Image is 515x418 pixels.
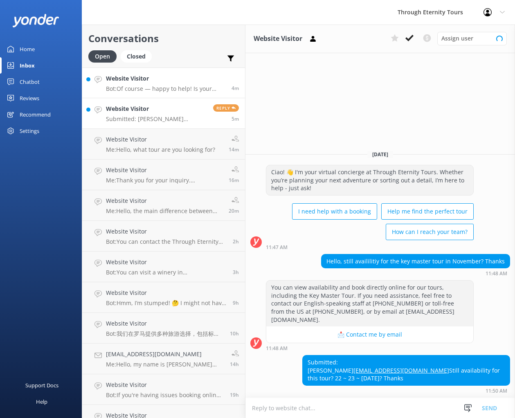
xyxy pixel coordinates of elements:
[229,177,239,184] span: Sep 19 2025 11:38am (UTC +02:00) Europe/Amsterdam
[266,245,288,250] strong: 11:47 AM
[25,377,58,393] div: Support Docs
[106,146,215,153] p: Me: Hello, what tour are you looking for?
[486,389,507,393] strong: 11:50 AM
[292,203,377,220] button: I need help with a booking
[82,221,245,252] a: Website VisitorBot:You can contact the Through Eternity Tours team at [PHONE_NUMBER] or [PHONE_NU...
[82,282,245,313] a: Website VisitorBot:Hmm, I’m stumped! 🤔 I might not have the answer to that one, but our amazing t...
[106,166,223,175] h4: Website Visitor
[386,224,474,240] button: How can I reach your team?
[20,106,51,123] div: Recommend
[82,344,245,374] a: [EMAIL_ADDRESS][DOMAIN_NAME]Me:Hello, my name is [PERSON_NAME] from Through Eternity Tours. I’m h...
[230,330,239,337] span: Sep 19 2025 01:17am (UTC +02:00) Europe/Amsterdam
[266,346,288,351] strong: 11:48 AM
[82,252,245,282] a: Website VisitorBot:You can visit a winery in [GEOGRAPHIC_DATA] by extending the Montserrat Day Tr...
[106,85,225,92] p: Bot: Of course — happy to help! Is your issue related to: - 🔄 Changing or canceling a tour - 📧 No...
[88,31,239,46] h2: Conversations
[233,299,239,306] span: Sep 19 2025 02:07am (UTC +02:00) Europe/Amsterdam
[106,361,224,368] p: Me: Hello, my name is [PERSON_NAME] from Through Eternity Tours. I’m happy to help with your ques...
[82,98,245,129] a: Website VisitorSubmitted: [PERSON_NAME] [EMAIL_ADDRESS][DOMAIN_NAME] Still availability for this ...
[106,74,225,83] h4: Website Visitor
[233,238,239,245] span: Sep 19 2025 09:27am (UTC +02:00) Europe/Amsterdam
[303,355,510,385] div: Submitted: [PERSON_NAME] Still availability for this tour? 22 ~ 23 ~ [DATE]? Thanks
[381,203,474,220] button: Help me find the perfect tour
[266,165,473,195] div: Ciao! 👋 I'm your virtual concierge at Through Eternity Tours. Whether you’re planning your next a...
[82,129,245,160] a: Website VisitorMe:Hello, what tour are you looking for?14m
[266,345,474,351] div: Sep 19 2025 11:48am (UTC +02:00) Europe/Amsterdam
[106,135,215,144] h4: Website Visitor
[82,67,245,98] a: Website VisitorBot:Of course — happy to help! Is your issue related to: - 🔄 Changing or canceling...
[486,271,507,276] strong: 11:48 AM
[266,281,473,326] div: You can view availability and book directly online for our tours, including the Key Master Tour. ...
[321,270,510,276] div: Sep 19 2025 11:48am (UTC +02:00) Europe/Amsterdam
[106,269,227,276] p: Bot: You can visit a winery in [GEOGRAPHIC_DATA] by extending the Montserrat Day Trip from [GEOGR...
[82,313,245,344] a: Website VisitorBot:我们在罗马提供多种旅游选择，包括标志性地标如斗兽场、梵蒂冈和[GEOGRAPHIC_DATA]的游览，以及黄昏城市漫步、地下墓穴和私人艺术主题游览等独特体验...
[254,34,302,44] h3: Website Visitor
[266,326,473,343] button: 📩 Contact me by email
[230,391,239,398] span: Sep 18 2025 04:02pm (UTC +02:00) Europe/Amsterdam
[36,393,47,410] div: Help
[106,319,224,328] h4: Website Visitor
[232,85,239,92] span: Sep 19 2025 11:51am (UTC +02:00) Europe/Amsterdam
[106,288,227,297] h4: Website Visitor
[106,227,227,236] h4: Website Visitor
[20,41,35,57] div: Home
[441,34,473,43] span: Assign user
[88,50,117,63] div: Open
[233,269,239,276] span: Sep 19 2025 08:54am (UTC +02:00) Europe/Amsterdam
[106,330,224,337] p: Bot: 我们在罗马提供多种旅游选择，包括标志性地标如斗兽场、梵蒂冈和[GEOGRAPHIC_DATA]的游览，以及黄昏城市漫步、地下墓穴和私人艺术主题游览等独特体验。您可以在以下网址查看所有罗...
[229,207,239,214] span: Sep 19 2025 11:35am (UTC +02:00) Europe/Amsterdam
[266,244,474,250] div: Sep 19 2025 11:47am (UTC +02:00) Europe/Amsterdam
[106,104,207,113] h4: Website Visitor
[88,52,121,61] a: Open
[20,90,39,106] div: Reviews
[367,151,393,158] span: [DATE]
[20,57,35,74] div: Inbox
[353,366,449,374] a: [EMAIL_ADDRESS][DOMAIN_NAME]
[106,177,223,184] p: Me: Thank you for your inquiry. Unfortunately, we do not have availability on [DATE]. We may have...
[20,123,39,139] div: Settings
[213,104,239,112] span: Reply
[302,388,510,393] div: Sep 19 2025 11:50am (UTC +02:00) Europe/Amsterdam
[106,258,227,267] h4: Website Visitor
[106,207,223,215] p: Me: Hello, the main difference between the two Colosseum tours is that the Gladiator Arena Tour h...
[106,238,227,245] p: Bot: You can contact the Through Eternity Tours team at [PHONE_NUMBER] or [PHONE_NUMBER]. You can...
[437,32,507,45] div: Assign User
[232,115,239,122] span: Sep 19 2025 11:50am (UTC +02:00) Europe/Amsterdam
[12,14,59,27] img: yonder-white-logo.png
[106,115,207,123] p: Submitted: [PERSON_NAME] [EMAIL_ADDRESS][DOMAIN_NAME] Still availability for this tour? 22 ~ 23 ~...
[82,160,245,190] a: Website VisitorMe:Thank you for your inquiry. Unfortunately, we do not have availability on [DATE...
[322,254,510,268] div: Hello, still availilitiy for the key master tour in November? Thanks
[82,374,245,405] a: Website VisitorBot:If you're having issues booking online, you can contact the Through Eternity T...
[230,361,239,368] span: Sep 18 2025 09:46pm (UTC +02:00) Europe/Amsterdam
[229,146,239,153] span: Sep 19 2025 11:41am (UTC +02:00) Europe/Amsterdam
[106,196,223,205] h4: Website Visitor
[121,50,152,63] div: Closed
[106,350,224,359] h4: [EMAIL_ADDRESS][DOMAIN_NAME]
[121,52,156,61] a: Closed
[106,299,227,307] p: Bot: Hmm, I’m stumped! 🤔 I might not have the answer to that one, but our amazing team definitely...
[106,380,224,389] h4: Website Visitor
[106,391,224,399] p: Bot: If you're having issues booking online, you can contact the Through Eternity Tours team at [...
[82,190,245,221] a: Website VisitorMe:Hello, the main difference between the two Colosseum tours is that the Gladiato...
[20,74,40,90] div: Chatbot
